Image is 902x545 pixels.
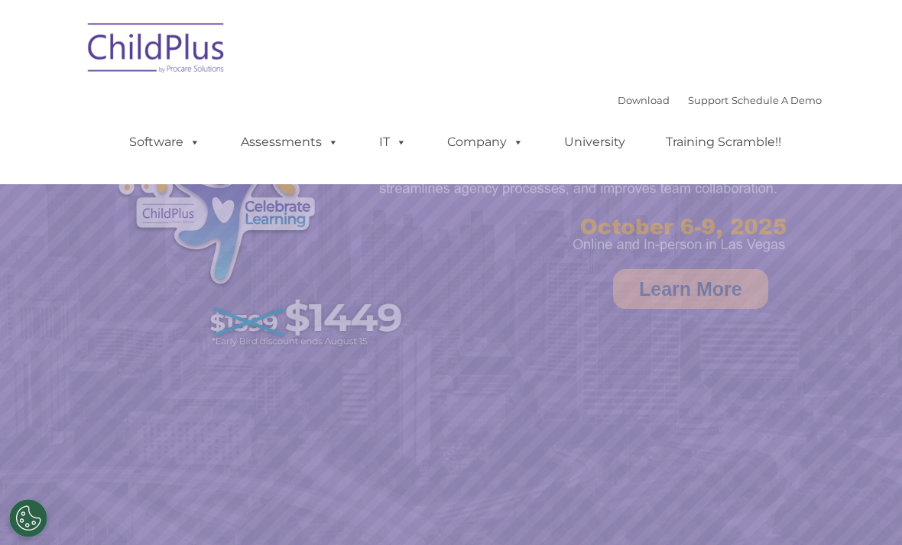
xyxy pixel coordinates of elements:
font: | [618,94,822,106]
a: Training Scramble!! [651,127,797,157]
a: Assessments [226,127,354,157]
a: Software [114,127,216,157]
a: University [549,127,641,157]
a: Learn More [613,269,768,309]
a: Download [618,94,670,106]
a: Support [688,94,728,106]
a: IT [364,127,422,157]
a: Company [432,127,539,157]
button: Cookies Settings [9,499,47,537]
a: Schedule A Demo [732,94,822,106]
img: ChildPlus by Procare Solutions [80,12,233,89]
